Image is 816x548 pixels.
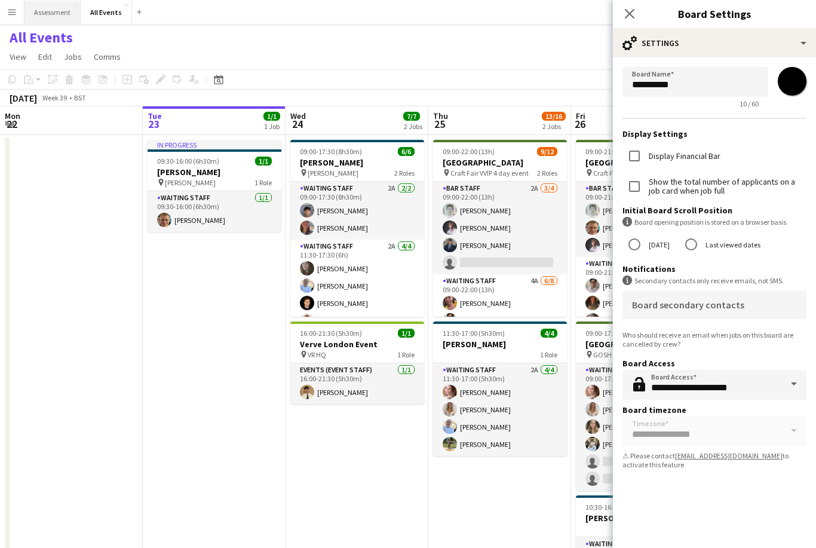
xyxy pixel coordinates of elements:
[576,182,710,257] app-card-role: Bar Staff3/309:00-21:00 (12h)[PERSON_NAME][PERSON_NAME][PERSON_NAME]
[33,49,57,65] a: Edit
[703,235,760,254] label: Last viewed dates
[10,29,73,47] h1: All Events
[290,240,424,332] app-card-role: Waiting Staff2A4/411:30-17:30 (6h)[PERSON_NAME][PERSON_NAME][PERSON_NAME][PERSON_NAME]
[675,451,783,460] a: [EMAIL_ADDRESS][DOMAIN_NAME]
[537,147,557,156] span: 9/12
[622,217,806,227] div: Board opening position is stored on a browser basis.
[254,178,272,187] span: 1 Role
[576,111,585,121] span: Fri
[81,1,132,24] button: All Events
[290,182,424,240] app-card-role: Waiting Staff2A2/209:00-17:30 (8h30m)[PERSON_NAME][PERSON_NAME]
[308,350,326,359] span: VR HQ
[622,205,806,216] h3: Initial Board Scroll Position
[255,157,272,166] span: 1/1
[89,49,125,65] a: Comms
[3,117,20,131] span: 22
[443,147,495,156] span: 09:00-22:00 (13h)
[300,329,362,338] span: 16:00-21:30 (5h30m)
[289,117,306,131] span: 24
[593,169,671,177] span: Craft Fair VVIP 4 day event
[404,122,422,131] div: 2 Jobs
[300,147,362,156] span: 09:00-17:30 (8h30m)
[290,339,424,350] h3: Verve London Event
[39,93,69,102] span: Week 39
[403,112,420,121] span: 7/7
[541,329,557,338] span: 4/4
[433,111,448,121] span: Thu
[263,112,280,121] span: 1/1
[613,29,816,57] div: Settings
[450,169,529,177] span: Craft Fair VVIP 4 day event
[290,111,306,121] span: Wed
[730,99,768,108] span: 10 / 60
[146,117,162,131] span: 23
[38,51,52,62] span: Edit
[148,191,281,232] app-card-role: Waiting Staff1/109:30-16:00 (6h30m)[PERSON_NAME]
[576,322,710,491] app-job-card: 09:00-17:00 (8h)4/6[GEOGRAPHIC_DATA] GOSH VIP EVENT ([GEOGRAPHIC_DATA][PERSON_NAME])1 RoleWaiting...
[165,178,216,187] span: [PERSON_NAME]
[64,51,82,62] span: Jobs
[576,513,710,523] h3: [PERSON_NAME]
[264,122,280,131] div: 1 Job
[398,147,415,156] span: 6/6
[646,152,720,161] label: Display Financial Bar
[585,503,634,512] span: 10:30-16:30 (6h)
[24,1,81,24] button: Assessment
[622,275,806,286] div: Secondary contacts only receive emails, not SMS.
[622,128,806,139] h3: Display Settings
[74,93,86,102] div: BST
[433,157,567,168] h3: [GEOGRAPHIC_DATA]
[433,140,567,317] div: 09:00-22:00 (13h)9/12[GEOGRAPHIC_DATA] Craft Fair VVIP 4 day event2 RolesBar Staff2A3/409:00-22:0...
[397,350,415,359] span: 1 Role
[574,117,585,131] span: 26
[622,358,806,369] h3: Board Access
[433,339,567,350] h3: [PERSON_NAME]
[433,322,567,456] app-job-card: 11:30-17:00 (5h30m)4/4[PERSON_NAME]1 RoleWaiting Staff2A4/411:30-17:00 (5h30m)[PERSON_NAME][PERSO...
[537,169,557,177] span: 2 Roles
[585,147,637,156] span: 09:00-21:00 (12h)
[433,274,567,436] app-card-role: Waiting Staff4A6/809:00-22:00 (13h)[PERSON_NAME][PERSON_NAME]
[622,264,806,274] h3: Notifications
[308,169,358,177] span: [PERSON_NAME]
[646,177,806,195] label: Show the total number of applicants on a job card when job full
[157,157,219,166] span: 09:30-16:00 (6h30m)
[148,111,162,121] span: Tue
[632,299,744,311] mat-label: Board secondary contacts
[576,157,710,168] h3: [GEOGRAPHIC_DATA]
[433,363,567,456] app-card-role: Waiting Staff2A4/411:30-17:00 (5h30m)[PERSON_NAME][PERSON_NAME][PERSON_NAME][PERSON_NAME]
[646,235,670,254] label: [DATE]
[5,111,20,121] span: Mon
[10,51,26,62] span: View
[5,49,31,65] a: View
[622,330,806,348] div: Who should receive an email when jobs on this board are cancelled by crew?
[94,51,121,62] span: Comms
[394,169,415,177] span: 2 Roles
[593,350,683,359] span: GOSH VIP EVENT ([GEOGRAPHIC_DATA][PERSON_NAME])
[542,112,566,121] span: 13/16
[576,363,710,491] app-card-role: Waiting Staff1A4/609:00-17:00 (8h)[PERSON_NAME][PERSON_NAME][PERSON_NAME][PERSON_NAME]
[59,49,87,65] a: Jobs
[542,122,565,131] div: 2 Jobs
[290,322,424,404] app-job-card: 16:00-21:30 (5h30m)1/1Verve London Event VR HQ1 RoleEvents (Event Staff)1/116:00-21:30 (5h30m)[PE...
[622,451,806,469] div: ⚠ Please contact to activate this feature
[398,329,415,338] span: 1/1
[443,329,505,338] span: 11:30-17:00 (5h30m)
[585,329,634,338] span: 09:00-17:00 (8h)
[148,140,281,232] app-job-card: In progress09:30-16:00 (6h30m)1/1[PERSON_NAME] [PERSON_NAME]1 RoleWaiting Staff1/109:30-16:00 (6h...
[290,363,424,404] app-card-role: Events (Event Staff)1/116:00-21:30 (5h30m)[PERSON_NAME]
[290,140,424,317] app-job-card: 09:00-17:30 (8h30m)6/6[PERSON_NAME] [PERSON_NAME]2 RolesWaiting Staff2A2/209:00-17:30 (8h30m)[PER...
[622,405,806,415] h3: Board timezone
[431,117,448,131] span: 25
[10,92,37,104] div: [DATE]
[576,140,710,317] app-job-card: 09:00-21:00 (12h)7/10[GEOGRAPHIC_DATA] Craft Fair VVIP 4 day event2 RolesBar Staff3/309:00-21:00 ...
[576,339,710,350] h3: [GEOGRAPHIC_DATA]
[148,140,281,149] div: In progress
[540,350,557,359] span: 1 Role
[576,257,710,402] app-card-role: Waiting Staff2A4/709:00-21:00 (12h)[PERSON_NAME][PERSON_NAME][PERSON_NAME]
